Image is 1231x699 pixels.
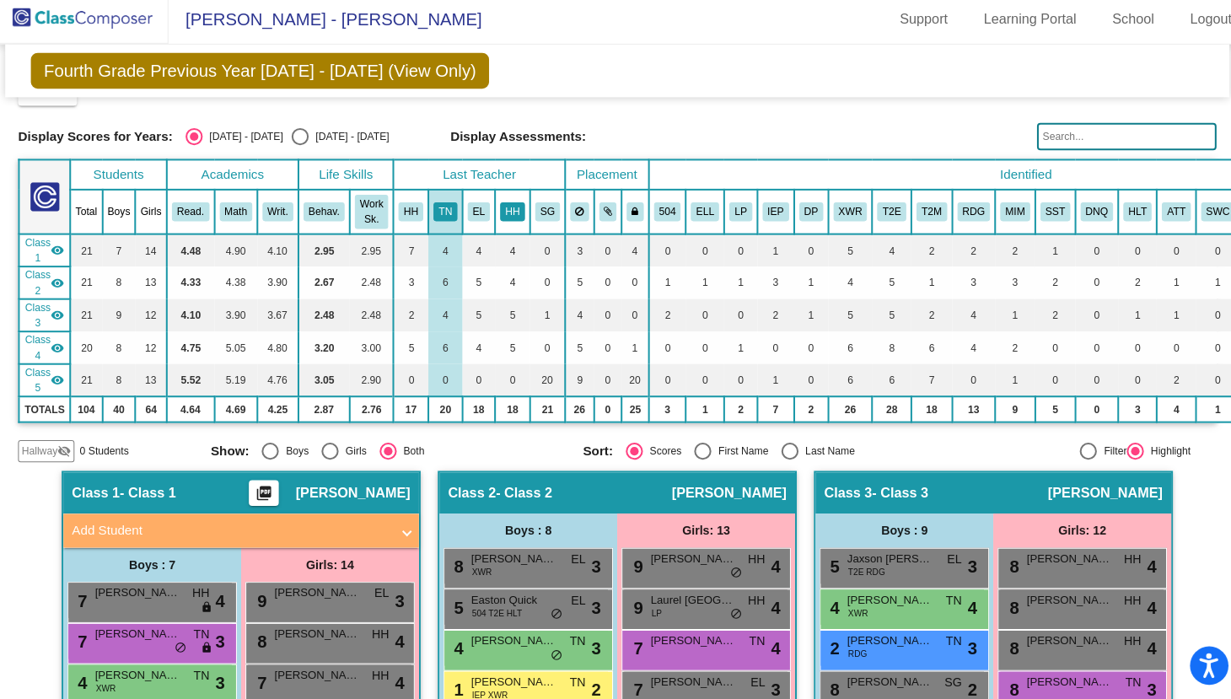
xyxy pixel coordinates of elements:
[615,270,642,302] td: 0
[717,238,749,270] td: 0
[104,238,137,270] td: 7
[815,485,863,502] span: Class 3
[21,302,72,334] td: Emily Marrs - Class 3
[1024,194,1063,238] th: SST Process was engaged this year
[1024,238,1063,270] td: 1
[1063,194,1105,238] th: Considered for SPED but did not qualify
[33,59,485,94] span: Fourth Grade Previous Year [DATE] - [DATE] (View Only)
[390,194,425,238] th: Hanna Hall
[589,366,616,398] td: 0
[104,398,137,423] td: 40
[390,334,425,366] td: 5
[1110,207,1138,225] button: HLT
[167,164,297,194] th: Academics
[901,366,942,398] td: 7
[717,334,749,366] td: 1
[136,398,167,423] td: 64
[104,194,137,238] th: Boys
[863,302,901,334] td: 5
[679,270,717,302] td: 1
[642,238,680,270] td: 0
[942,398,984,423] td: 13
[1063,238,1105,270] td: 0
[679,194,717,238] th: English Language Learner
[425,270,459,302] td: 6
[21,238,72,270] td: Rebecca Villarreal - Class 1
[302,207,342,225] button: Behav.
[722,207,744,225] button: LP
[52,375,66,389] mat-icon: visibility
[1063,302,1105,334] td: 0
[1105,270,1143,302] td: 2
[1148,207,1176,225] button: ATT
[863,194,901,238] th: Tier 2A ELA
[20,134,173,149] span: Display Scores for Years:
[459,334,491,366] td: 4
[72,238,103,270] td: 21
[1105,302,1143,334] td: 1
[1063,366,1105,398] td: 0
[1063,334,1105,366] td: 0
[297,302,347,334] td: 2.48
[73,485,121,502] span: Class 1
[679,366,717,398] td: 0
[430,207,454,225] button: TN
[1024,302,1063,334] td: 2
[984,270,1024,302] td: 3
[1029,207,1058,225] button: SST
[1143,194,1181,238] th: Attendance Concerns
[27,239,52,269] span: Class 1
[425,398,459,423] td: 20
[863,366,901,398] td: 6
[72,194,103,238] th: Total
[1105,398,1143,423] td: 3
[1105,334,1143,366] td: 0
[390,366,425,398] td: 0
[642,334,680,366] td: 0
[615,302,642,334] td: 0
[121,485,176,502] span: - Class 1
[750,194,786,238] th: Individualized Education Plan
[214,398,256,423] td: 4.69
[347,398,390,423] td: 2.76
[72,270,103,302] td: 21
[347,334,390,366] td: 3.00
[65,513,416,547] mat-expansion-panel-header: Add Student
[21,398,72,423] td: TOTALS
[136,238,167,270] td: 14
[1105,366,1143,398] td: 0
[1068,207,1100,225] button: DNQ
[261,207,292,225] button: Writ.
[390,164,560,194] th: Last Teacher
[136,302,167,334] td: 12
[790,444,846,460] div: Last Name
[1131,444,1177,460] div: Highlight
[642,366,680,398] td: 0
[425,366,459,398] td: 0
[210,444,248,460] span: Show:
[942,302,984,334] td: 4
[214,366,256,398] td: 5.19
[81,444,129,460] span: 0 Students
[665,485,778,502] span: [PERSON_NAME]
[717,302,749,334] td: 0
[901,302,942,334] td: 2
[648,207,675,225] button: 504
[589,194,616,238] th: Keep with students
[167,302,214,334] td: 4.10
[820,334,863,366] td: 6
[27,303,52,333] span: Class 3
[791,207,814,225] button: DP
[717,194,749,238] th: L.E.A.P. Program
[297,366,347,398] td: 3.05
[297,398,347,423] td: 2.87
[901,238,942,270] td: 2
[984,334,1024,366] td: 2
[1063,270,1105,302] td: 0
[750,398,786,423] td: 7
[219,207,251,225] button: Math
[491,270,525,302] td: 4
[167,334,214,366] td: 4.75
[464,207,486,225] button: EL
[942,270,984,302] td: 3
